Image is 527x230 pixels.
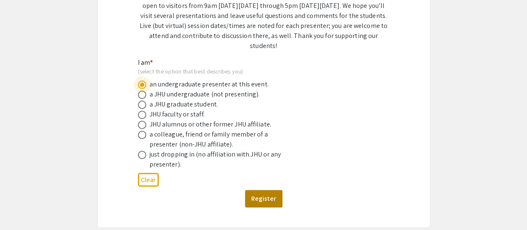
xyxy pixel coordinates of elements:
[6,192,35,224] iframe: Chat
[138,173,159,187] button: Clear
[150,149,295,169] div: just dropping in (no affiliation with JHU or any presenter).
[150,129,295,149] div: a colleague, friend or family member of a presenter (non-JHU affiliate).
[150,109,205,119] div: JHU faculty or staff.
[150,99,218,109] div: a JHU graduate student.
[150,89,260,99] div: a JHU undergraduate (not presenting).
[245,190,282,207] button: Register
[138,68,376,75] div: (select the option that best describes you)
[138,58,153,67] mat-label: I am
[150,119,271,129] div: JHU alumnus or other former JHU affiliate.
[150,79,269,89] div: an undergraduate presenter at this event.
